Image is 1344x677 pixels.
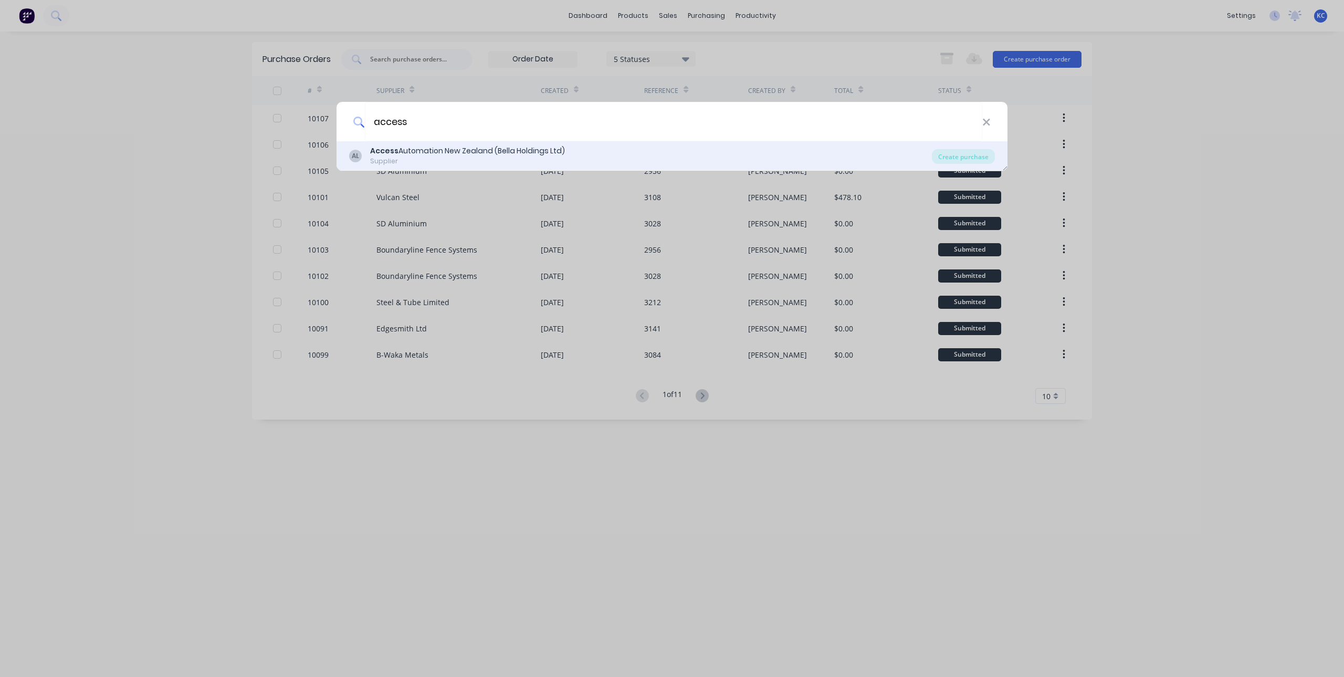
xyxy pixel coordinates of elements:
[370,157,565,166] div: Supplier
[365,102,982,141] input: Enter a supplier name to create a new order...
[349,150,362,162] div: AL
[370,145,565,157] div: Automation New Zealand (Bella Holdings Ltd)
[370,145,398,156] b: Access
[932,149,995,164] div: Create purchase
